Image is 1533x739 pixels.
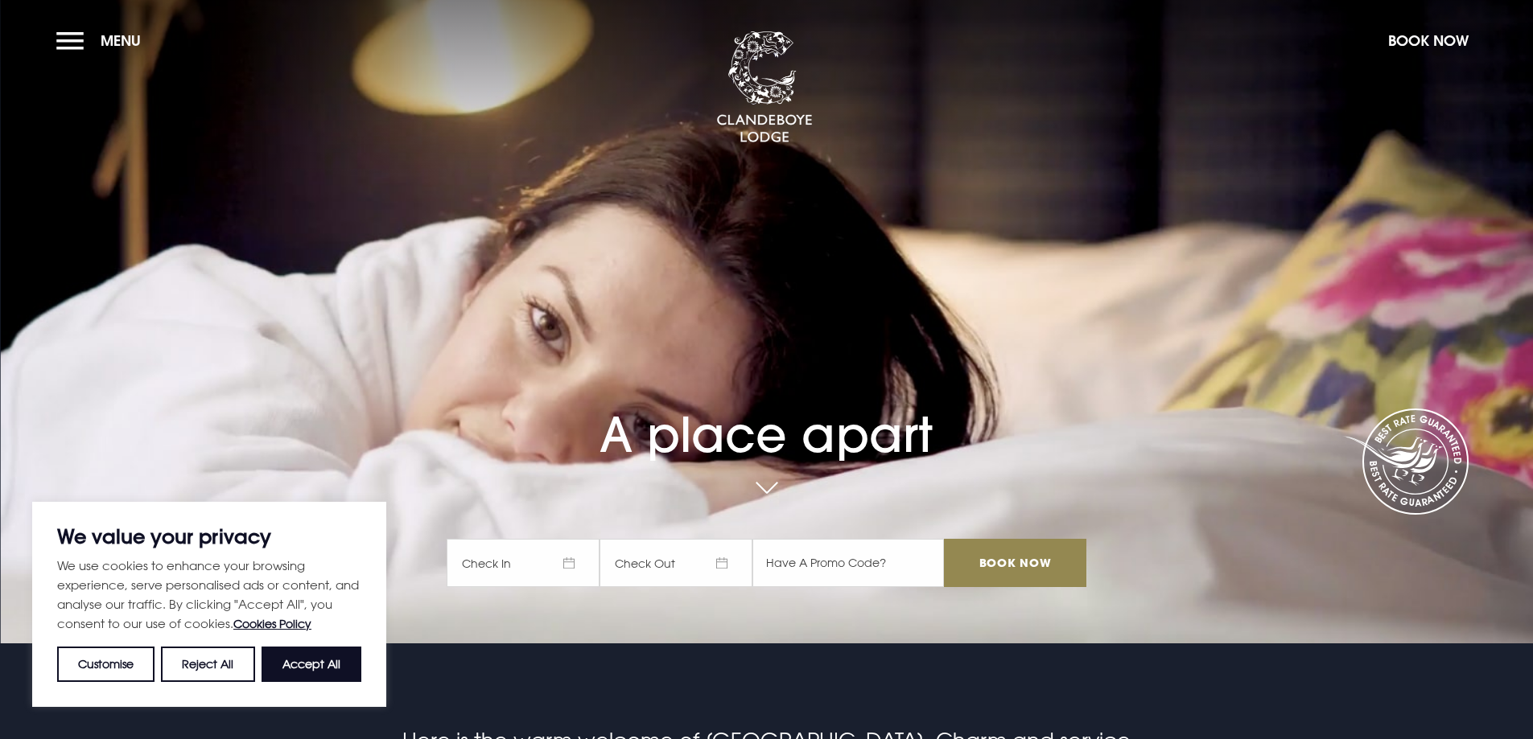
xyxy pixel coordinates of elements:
[56,23,149,58] button: Menu
[233,617,311,630] a: Cookies Policy
[600,539,752,587] span: Check Out
[752,539,944,587] input: Have A Promo Code?
[716,31,813,144] img: Clandeboye Lodge
[161,647,254,682] button: Reject All
[101,31,141,50] span: Menu
[1380,23,1477,58] button: Book Now
[57,647,155,682] button: Customise
[32,502,386,707] div: We value your privacy
[447,361,1086,463] h1: A place apart
[262,647,361,682] button: Accept All
[447,539,600,587] span: Check In
[57,527,361,546] p: We value your privacy
[944,539,1086,587] input: Book Now
[57,556,361,634] p: We use cookies to enhance your browsing experience, serve personalised ads or content, and analys...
